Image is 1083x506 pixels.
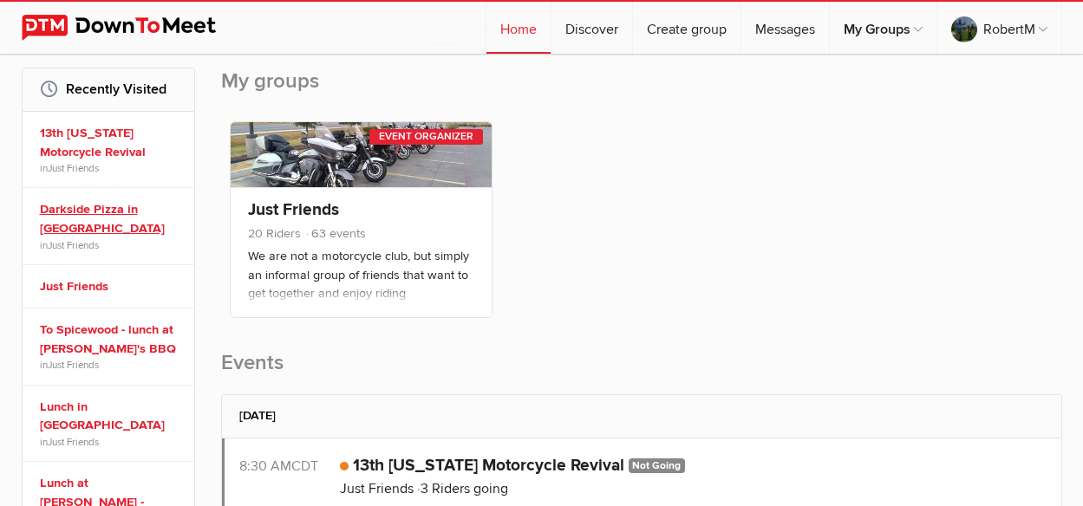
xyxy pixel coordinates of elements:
[221,68,1062,113] h2: My groups
[353,455,624,476] a: 13th [US_STATE] Motorcycle Revival
[486,2,551,54] a: Home
[340,480,414,497] a: Just Friends
[369,129,483,145] div: Event Organizer
[40,435,182,449] span: in
[248,247,474,334] p: We are not a motorcycle club, but simply an informal group of friends that want to get together a...
[248,226,301,241] span: 20 Riders
[48,239,99,251] a: Just Friends
[48,359,99,371] a: Just Friends
[40,200,182,237] a: Darkside Pizza in [GEOGRAPHIC_DATA]
[40,238,182,252] span: in
[40,68,177,110] h2: Recently Visited
[48,162,99,174] a: Just Friends
[40,161,182,175] span: in
[239,395,1044,437] h2: [DATE]
[629,458,686,473] span: Not going
[248,199,339,220] a: Just Friends
[830,2,936,54] a: My Groups
[937,2,1061,54] a: RobertM
[221,349,1062,394] h2: Events
[40,277,182,296] a: Just Friends
[741,2,829,54] a: Messages
[239,456,340,477] div: 8:30 AM
[40,358,182,372] span: in
[40,124,182,161] a: 13th [US_STATE] Motorcycle Revival
[40,321,182,358] a: To Spicewood - lunch at [PERSON_NAME]'s BBQ
[551,2,632,54] a: Discover
[22,15,243,41] img: DownToMeet
[417,480,508,497] span: 3 Riders going
[304,226,366,241] span: 63 events
[291,457,318,475] span: America/Chicago
[48,436,99,448] a: Just Friends
[40,398,182,435] a: Lunch in [GEOGRAPHIC_DATA]
[633,2,740,54] a: Create group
